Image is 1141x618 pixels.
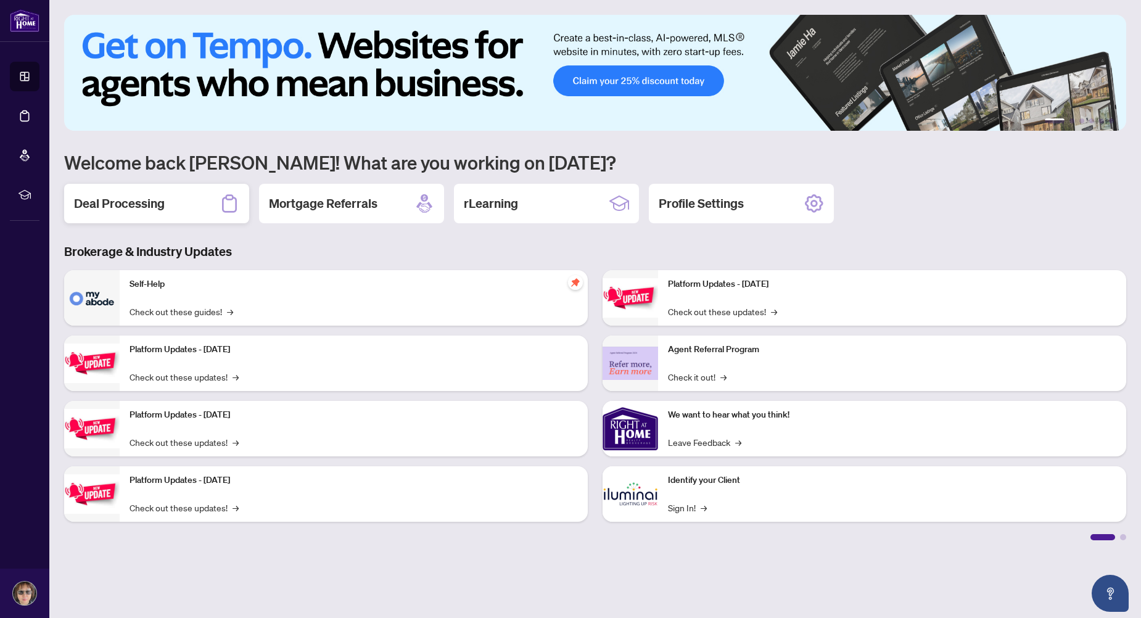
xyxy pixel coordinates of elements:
[668,408,1116,422] p: We want to hear what you think!
[603,347,658,381] img: Agent Referral Program
[74,195,165,212] h2: Deal Processing
[233,501,239,514] span: →
[130,278,578,291] p: Self-Help
[603,278,658,317] img: Platform Updates - June 23, 2025
[603,466,658,522] img: Identify your Client
[64,150,1126,174] h1: Welcome back [PERSON_NAME]! What are you working on [DATE]?
[701,501,707,514] span: →
[64,344,120,382] img: Platform Updates - September 16, 2025
[1069,118,1074,123] button: 2
[130,305,233,318] a: Check out these guides!→
[130,343,578,356] p: Platform Updates - [DATE]
[233,435,239,449] span: →
[668,305,777,318] a: Check out these updates!→
[130,474,578,487] p: Platform Updates - [DATE]
[668,474,1116,487] p: Identify your Client
[668,343,1116,356] p: Agent Referral Program
[668,435,741,449] a: Leave Feedback→
[735,435,741,449] span: →
[130,370,239,384] a: Check out these updates!→
[64,474,120,513] img: Platform Updates - July 8, 2025
[1092,575,1129,612] button: Open asap
[1089,118,1094,123] button: 4
[227,305,233,318] span: →
[64,15,1126,131] img: Slide 0
[568,275,583,290] span: pushpin
[1109,118,1114,123] button: 6
[64,409,120,448] img: Platform Updates - July 21, 2025
[668,370,727,384] a: Check it out!→
[1099,118,1104,123] button: 5
[720,370,727,384] span: →
[130,435,239,449] a: Check out these updates!→
[668,278,1116,291] p: Platform Updates - [DATE]
[130,408,578,422] p: Platform Updates - [DATE]
[1045,118,1065,123] button: 1
[668,501,707,514] a: Sign In!→
[130,501,239,514] a: Check out these updates!→
[603,401,658,456] img: We want to hear what you think!
[233,370,239,384] span: →
[13,582,36,605] img: Profile Icon
[1079,118,1084,123] button: 3
[269,195,377,212] h2: Mortgage Referrals
[64,270,120,326] img: Self-Help
[10,9,39,32] img: logo
[64,243,1126,260] h3: Brokerage & Industry Updates
[659,195,744,212] h2: Profile Settings
[771,305,777,318] span: →
[464,195,518,212] h2: rLearning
